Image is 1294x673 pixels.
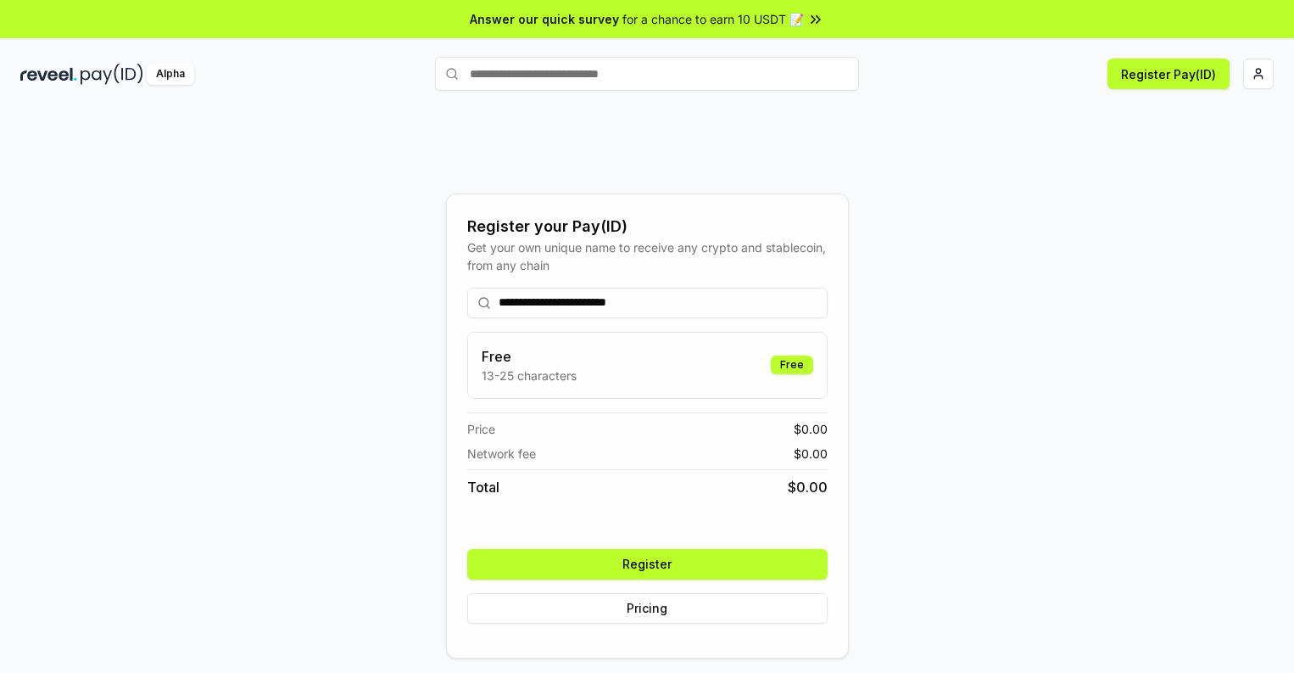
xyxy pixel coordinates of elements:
[467,215,828,238] div: Register your Pay(ID)
[467,420,495,438] span: Price
[147,64,194,85] div: Alpha
[467,477,499,497] span: Total
[1107,59,1230,89] button: Register Pay(ID)
[81,64,143,85] img: pay_id
[467,593,828,624] button: Pricing
[771,356,813,374] div: Free
[470,10,619,28] span: Answer our quick survey
[622,10,804,28] span: for a chance to earn 10 USDT 📝
[467,238,828,274] div: Get your own unique name to receive any crypto and stablecoin, from any chain
[794,420,828,438] span: $ 0.00
[20,64,77,85] img: reveel_dark
[467,549,828,580] button: Register
[482,367,577,384] p: 13-25 characters
[788,477,828,497] span: $ 0.00
[482,346,577,367] h3: Free
[794,445,828,463] span: $ 0.00
[467,445,536,463] span: Network fee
